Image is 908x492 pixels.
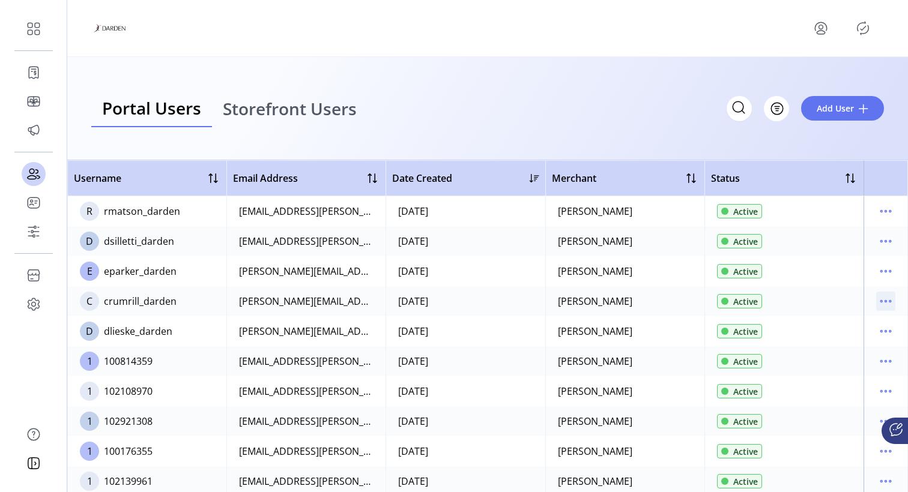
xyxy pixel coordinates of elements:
[558,294,632,308] div: [PERSON_NAME]
[239,204,374,218] div: [EMAIL_ADDRESS][PERSON_NAME][DOMAIN_NAME]
[811,19,831,38] button: menu
[558,204,632,218] div: [PERSON_NAME]
[239,354,374,368] div: [EMAIL_ADDRESS][PERSON_NAME][DOMAIN_NAME]
[386,256,545,286] td: [DATE]
[801,96,884,121] button: Add User
[558,414,632,428] div: [PERSON_NAME]
[386,406,545,436] td: [DATE]
[86,294,92,308] span: C
[104,324,172,338] div: dlieske_darden
[239,264,374,278] div: [PERSON_NAME][EMAIL_ADDRESS][DOMAIN_NAME]
[733,385,758,398] span: Active
[711,171,740,185] span: Status
[386,286,545,316] td: [DATE]
[876,412,895,431] button: menu
[104,414,153,428] div: 102921308
[392,171,452,185] span: Date Created
[102,100,201,116] span: Portal Users
[87,414,92,428] span: 1
[86,324,93,338] span: D
[86,204,92,218] span: R
[727,96,752,121] input: Search
[87,264,92,278] span: E
[91,11,127,45] img: logo
[239,294,374,308] div: [PERSON_NAME][EMAIL_ADDRESS][PERSON_NAME][DOMAIN_NAME]
[876,442,895,461] button: menu
[733,205,758,218] span: Active
[104,264,177,278] div: eparker_darden
[733,415,758,428] span: Active
[87,444,92,458] span: 1
[558,444,632,458] div: [PERSON_NAME]
[87,354,92,368] span: 1
[386,376,545,406] td: [DATE]
[817,102,854,115] span: Add User
[386,226,545,256] td: [DATE]
[733,265,758,278] span: Active
[386,316,545,346] td: [DATE]
[733,355,758,368] span: Active
[733,295,758,308] span: Active
[87,474,92,488] span: 1
[104,474,153,488] div: 102139961
[212,90,368,128] a: Storefront Users
[74,171,121,185] span: Username
[223,100,357,117] span: Storefront Users
[558,324,632,338] div: [PERSON_NAME]
[104,384,153,398] div: 102108970
[239,414,374,428] div: [EMAIL_ADDRESS][PERSON_NAME][DOMAIN_NAME]
[239,324,374,338] div: [PERSON_NAME][EMAIL_ADDRESS][PERSON_NAME][DOMAIN_NAME]
[853,19,873,38] button: Publisher Panel
[552,171,596,185] span: Merchant
[876,322,895,341] button: menu
[86,234,93,248] span: D
[764,96,789,121] button: Filter Button
[386,196,545,226] td: [DATE]
[876,472,895,491] button: menu
[876,262,895,281] button: menu
[104,354,153,368] div: 100814359
[239,234,374,248] div: [EMAIL_ADDRESS][PERSON_NAME][DOMAIN_NAME]
[239,384,374,398] div: [EMAIL_ADDRESS][PERSON_NAME][DOMAIN_NAME]
[87,384,92,398] span: 1
[876,232,895,251] button: menu
[104,294,177,308] div: crumrill_darden
[558,354,632,368] div: [PERSON_NAME]
[239,444,374,458] div: [EMAIL_ADDRESS][PERSON_NAME][DOMAIN_NAME]
[104,204,180,218] div: rmatson_darden
[558,474,632,488] div: [PERSON_NAME]
[239,474,374,488] div: [EMAIL_ADDRESS][PERSON_NAME][DOMAIN_NAME]
[876,292,895,311] button: menu
[233,171,298,185] span: Email Address
[558,384,632,398] div: [PERSON_NAME]
[104,444,153,458] div: 100176355
[386,346,545,376] td: [DATE]
[558,234,632,248] div: [PERSON_NAME]
[733,475,758,488] span: Active
[104,234,174,248] div: dsilletti_darden
[386,436,545,466] td: [DATE]
[876,352,895,371] button: menu
[733,325,758,338] span: Active
[733,445,758,458] span: Active
[91,90,212,128] a: Portal Users
[876,382,895,401] button: menu
[733,235,758,248] span: Active
[558,264,632,278] div: [PERSON_NAME]
[876,202,895,221] button: menu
